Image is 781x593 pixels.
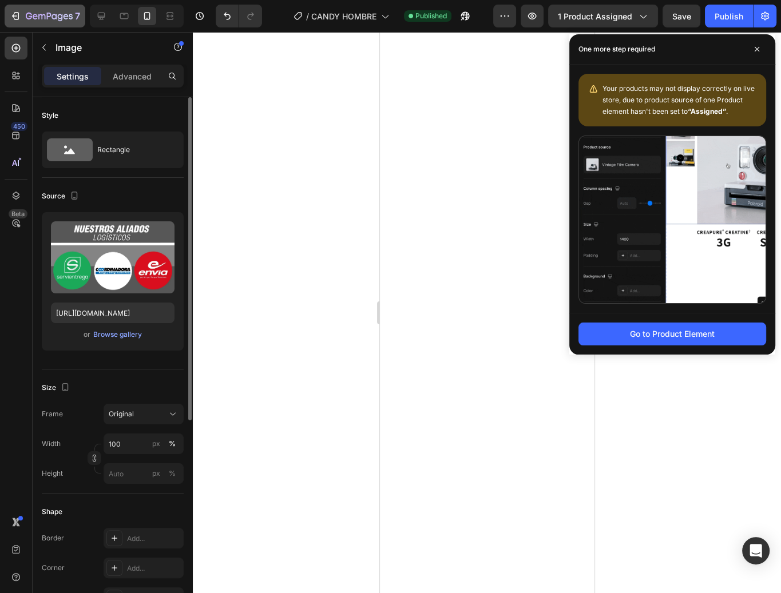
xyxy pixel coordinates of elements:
div: Corner [42,563,65,573]
button: Original [104,404,184,424]
div: Rectangle [97,137,167,163]
div: Source [42,189,81,204]
button: 1 product assigned [548,5,658,27]
button: 7 [5,5,85,27]
span: or [84,328,90,341]
iframe: Design area [380,32,594,593]
input: px% [104,433,184,454]
img: preview-image [51,221,175,293]
div: 450 [11,122,27,131]
span: / [306,10,309,22]
button: Go to Product Element [578,323,766,345]
input: https://example.com/image.jpg [51,303,175,323]
label: Height [42,468,63,479]
p: Advanced [113,70,152,82]
div: Publish [715,10,743,22]
b: “Assigned” [688,107,726,116]
button: Browse gallery [93,329,142,340]
div: Size [42,380,72,396]
button: px [165,437,179,451]
div: Go to Product Element [630,328,715,340]
input: px% [104,463,184,484]
div: px [152,468,160,479]
div: % [169,468,176,479]
label: Frame [42,409,63,419]
button: Save [663,5,700,27]
label: Width [42,439,61,449]
p: One more step required [578,43,655,55]
div: Open Intercom Messenger [742,537,770,564]
p: 7 [75,9,80,23]
div: Add... [127,563,181,574]
div: Undo/Redo [216,5,262,27]
button: % [149,467,163,480]
span: Your products may not display correctly on live store, due to product source of one Product eleme... [602,84,755,116]
div: Border [42,533,64,543]
div: Beta [9,209,27,218]
div: Browse gallery [93,329,142,340]
span: Original [109,409,134,419]
span: Published [415,11,447,21]
div: Style [42,110,58,121]
div: Shape [42,507,62,517]
span: Save [672,11,691,21]
span: 1 product assigned [558,10,632,22]
p: Settings [57,70,89,82]
div: % [169,439,176,449]
span: CANDY HOMBRE [311,10,376,22]
div: Add... [127,534,181,544]
p: Image [55,41,153,54]
button: % [149,437,163,451]
button: px [165,467,179,480]
div: px [152,439,160,449]
button: Publish [705,5,753,27]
